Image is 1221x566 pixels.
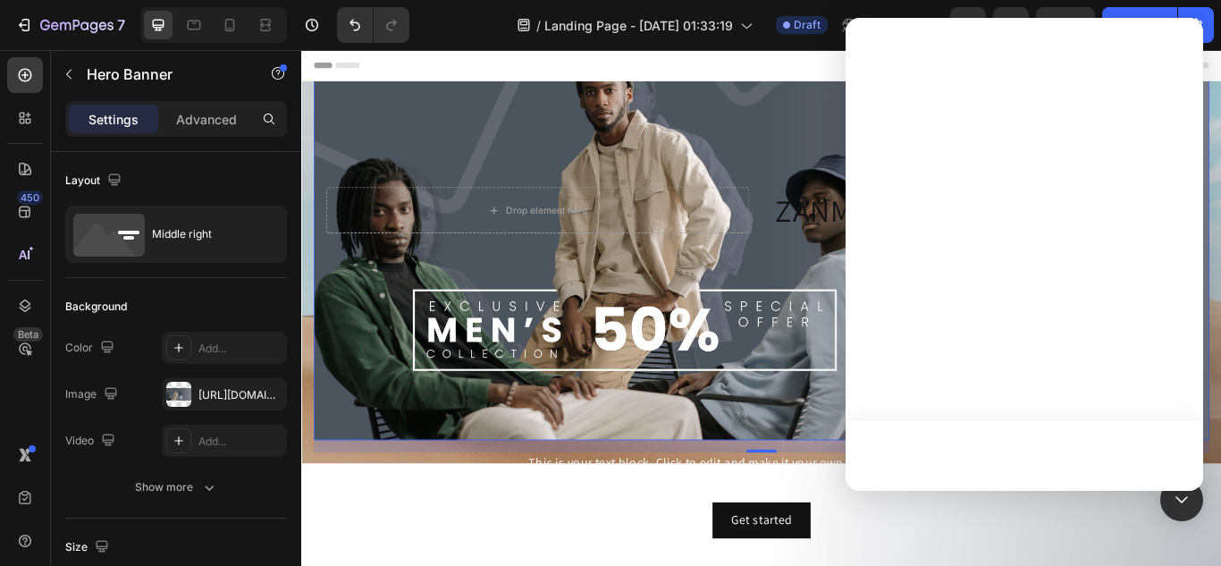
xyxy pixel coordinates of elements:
[1036,7,1095,43] button: Save
[65,383,122,407] div: Image
[794,17,821,33] span: Draft
[152,214,261,255] div: Middle right
[65,169,125,193] div: Layout
[17,190,43,205] div: 450
[301,50,1221,566] iframe: Design area
[13,327,43,342] div: Beta
[176,110,237,129] p: Advanced
[1160,478,1203,521] div: Open Intercom Messenger
[544,16,733,35] span: Landing Page - [DATE] 01:33:19
[846,18,1203,491] iframe: Intercom live chat
[87,63,239,85] p: Hero Banner
[198,341,282,357] div: Add...
[198,434,282,450] div: Add...
[88,110,139,129] p: Settings
[1102,7,1177,43] button: Publish
[65,536,113,560] div: Size
[239,180,333,194] div: Drop element here
[65,429,119,453] div: Video
[501,538,572,558] div: Get started
[65,299,127,315] div: Background
[65,336,118,360] div: Color
[14,469,1058,513] div: Rich Text Editor. Editing area: main
[16,471,1057,511] p: This is your text block. Click to edit and make it your own. Share your product's story or servic...
[135,478,218,496] div: Show more
[1117,16,1162,35] div: Publish
[552,165,1042,208] p: ZANMI CREATION
[198,387,282,403] div: [URL][DOMAIN_NAME]
[7,7,133,43] button: 7
[65,471,287,503] button: Show more
[337,7,409,43] div: Undo/Redo
[536,16,541,35] span: /
[117,14,125,36] p: 7
[551,164,1044,210] h2: Rich Text Editor. Editing area: main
